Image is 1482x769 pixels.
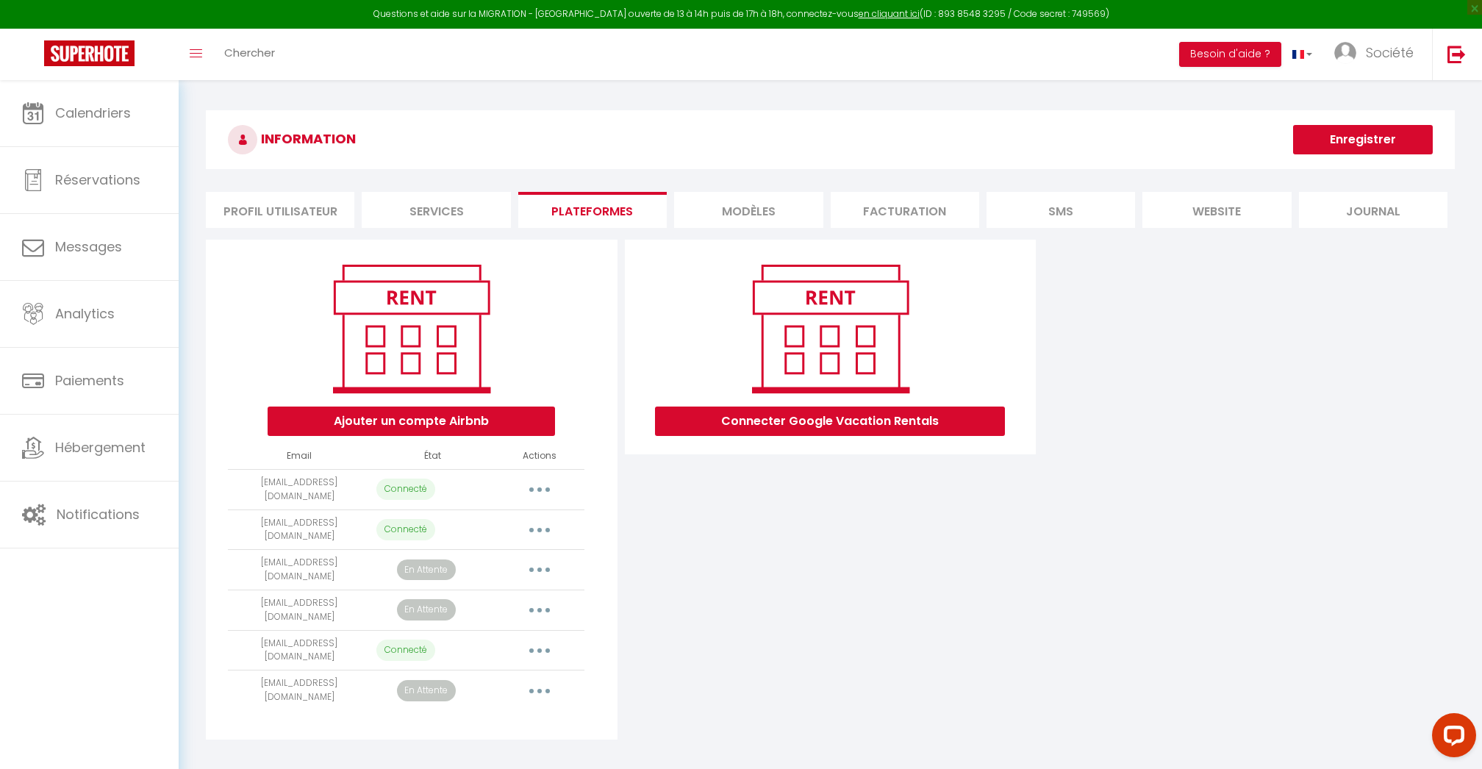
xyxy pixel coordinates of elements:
[206,192,354,228] li: Profil Utilisateur
[1334,42,1356,64] img: ...
[228,630,370,670] td: [EMAIL_ADDRESS][DOMAIN_NAME]
[987,192,1135,228] li: SMS
[55,371,124,390] span: Paiements
[1142,192,1291,228] li: website
[228,550,370,590] td: [EMAIL_ADDRESS][DOMAIN_NAME]
[55,438,146,457] span: Hébergement
[213,29,286,80] a: Chercher
[831,192,979,228] li: Facturation
[1299,192,1447,228] li: Journal
[206,110,1455,169] h3: INFORMATION
[55,304,115,323] span: Analytics
[674,192,823,228] li: MODÈLES
[1179,42,1281,67] button: Besoin d'aide ?
[228,443,370,469] th: Email
[44,40,135,66] img: Super Booking
[224,45,275,60] span: Chercher
[55,237,122,256] span: Messages
[1447,45,1466,63] img: logout
[859,7,920,20] a: en cliquant ici
[397,599,456,620] p: En Attente
[397,680,456,701] p: En Attente
[376,640,435,661] p: Connecté
[518,192,667,228] li: Plateformes
[228,509,370,550] td: [EMAIL_ADDRESS][DOMAIN_NAME]
[655,407,1005,436] button: Connecter Google Vacation Rentals
[737,258,924,399] img: rent.png
[55,171,140,189] span: Réservations
[228,670,370,711] td: [EMAIL_ADDRESS][DOMAIN_NAME]
[268,407,555,436] button: Ajouter un compte Airbnb
[228,590,370,630] td: [EMAIL_ADDRESS][DOMAIN_NAME]
[495,443,584,469] th: Actions
[1366,43,1414,62] span: Société
[397,559,456,581] p: En Attente
[318,258,505,399] img: rent.png
[376,479,435,500] p: Connecté
[1323,29,1432,80] a: ... Société
[362,192,510,228] li: Services
[228,469,370,509] td: [EMAIL_ADDRESS][DOMAIN_NAME]
[1293,125,1433,154] button: Enregistrer
[55,104,131,122] span: Calendriers
[57,505,140,523] span: Notifications
[376,519,435,540] p: Connecté
[370,443,495,469] th: État
[1420,707,1482,769] iframe: LiveChat chat widget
